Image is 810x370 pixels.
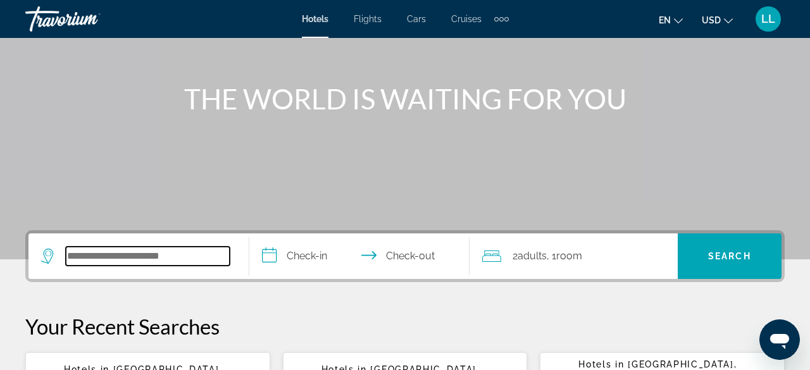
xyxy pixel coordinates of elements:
button: Change currency [702,11,733,29]
span: 2 [513,247,547,265]
button: Select check in and out date [249,233,470,279]
a: Hotels [302,14,328,24]
button: Change language [659,11,683,29]
span: Hotels in [578,359,624,369]
span: USD [702,15,721,25]
a: Cars [407,14,426,24]
span: , 1 [547,247,582,265]
iframe: Button to launch messaging window [759,319,800,360]
button: Travelers: 2 adults, 0 children [470,233,678,279]
button: Search [678,233,782,279]
p: Your Recent Searches [25,314,785,339]
button: Extra navigation items [494,9,509,29]
a: Flights [354,14,382,24]
span: Search [708,251,751,261]
a: Travorium [25,3,152,35]
span: LL [761,13,775,25]
span: Adults [518,250,547,262]
button: User Menu [752,6,785,32]
span: Room [556,250,582,262]
h1: THE WORLD IS WAITING FOR YOU [168,82,642,115]
span: en [659,15,671,25]
input: Search hotel destination [66,247,230,266]
div: Search widget [28,233,782,279]
a: Cruises [451,14,482,24]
